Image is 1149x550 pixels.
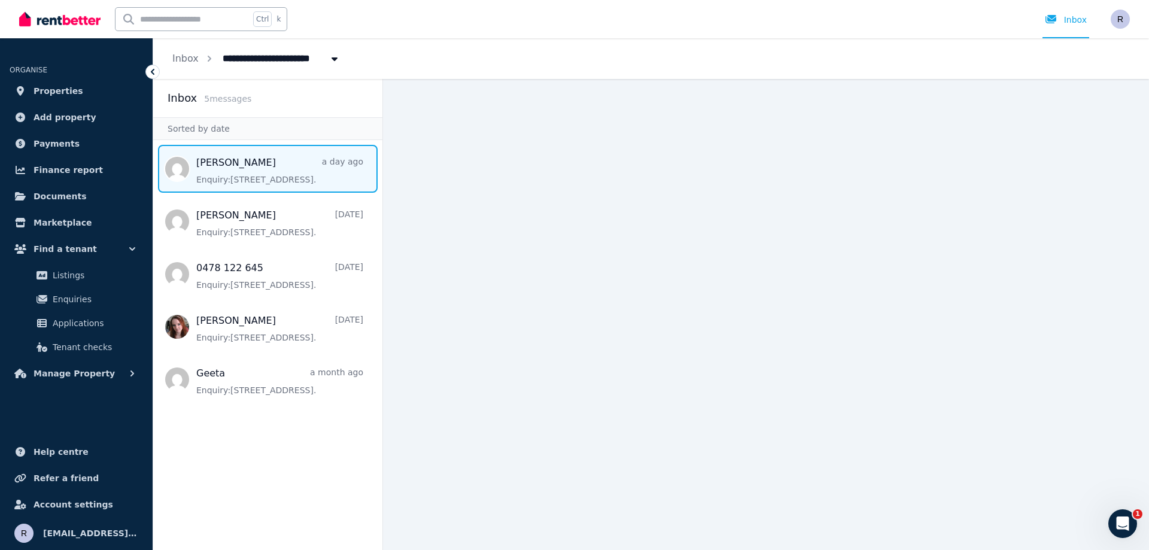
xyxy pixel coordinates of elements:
span: Ctrl [253,11,272,27]
span: 1 [1133,509,1142,519]
img: RentBetter [19,10,101,28]
span: Payments [34,136,80,151]
a: [PERSON_NAME]a day agoEnquiry:[STREET_ADDRESS]. [196,156,363,186]
span: Manage Property [34,366,115,381]
span: Properties [34,84,83,98]
nav: Breadcrumb [153,38,360,79]
a: Applications [14,311,138,335]
a: Enquiries [14,287,138,311]
h2: Inbox [168,90,197,107]
span: Account settings [34,497,113,512]
span: Enquiries [53,292,133,306]
button: Find a tenant [10,237,143,261]
a: Geetaa month agoEnquiry:[STREET_ADDRESS]. [196,366,363,396]
a: Finance report [10,158,143,182]
span: Tenant checks [53,340,133,354]
span: Listings [53,268,133,282]
span: Documents [34,189,87,203]
span: k [276,14,281,24]
span: Refer a friend [34,471,99,485]
a: [PERSON_NAME][DATE]Enquiry:[STREET_ADDRESS]. [196,208,363,238]
a: Help centre [10,440,143,464]
a: Documents [10,184,143,208]
a: Properties [10,79,143,103]
iframe: Intercom live chat [1108,509,1137,538]
span: Applications [53,316,133,330]
a: Payments [10,132,143,156]
div: Sorted by date [153,117,382,140]
a: 0478 122 645[DATE]Enquiry:[STREET_ADDRESS]. [196,261,363,291]
a: Add property [10,105,143,129]
span: Marketplace [34,215,92,230]
span: Help centre [34,445,89,459]
a: Listings [14,263,138,287]
a: Tenant checks [14,335,138,359]
div: Inbox [1045,14,1087,26]
a: Account settings [10,493,143,516]
img: rownal@yahoo.com.au [1111,10,1130,29]
a: [PERSON_NAME][DATE]Enquiry:[STREET_ADDRESS]. [196,314,363,344]
img: rownal@yahoo.com.au [14,524,34,543]
a: Marketplace [10,211,143,235]
nav: Message list [153,140,382,550]
a: Inbox [172,53,199,64]
span: [EMAIL_ADDRESS][DOMAIN_NAME] [43,526,138,540]
span: Find a tenant [34,242,97,256]
button: Manage Property [10,361,143,385]
a: Refer a friend [10,466,143,490]
span: Add property [34,110,96,124]
span: 5 message s [204,94,251,104]
span: ORGANISE [10,66,47,74]
span: Finance report [34,163,103,177]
